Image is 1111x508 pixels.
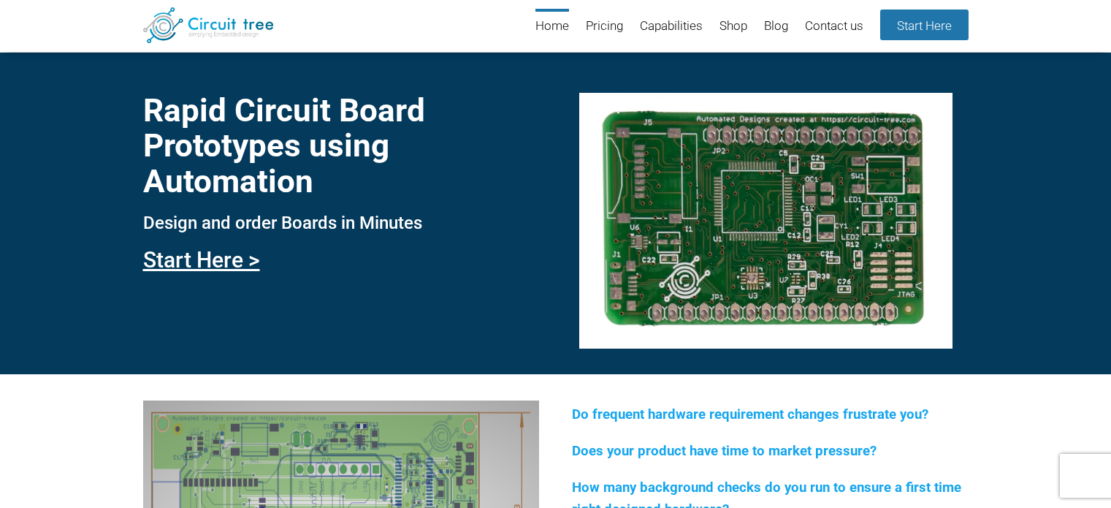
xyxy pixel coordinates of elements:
[143,7,274,43] img: Circuit Tree
[143,247,260,273] a: Start Here >
[640,9,703,45] a: Capabilities
[719,9,747,45] a: Shop
[805,9,863,45] a: Contact us
[143,93,539,199] h1: Rapid Circuit Board Prototypes using Automation
[586,9,623,45] a: Pricing
[143,213,539,232] h3: Design and order Boards in Minutes
[572,406,928,422] span: Do frequent hardware requirement changes frustrate you?
[880,10,969,40] a: Start Here
[572,443,877,459] span: Does your product have time to market pressure?
[764,9,788,45] a: Blog
[535,9,569,45] a: Home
